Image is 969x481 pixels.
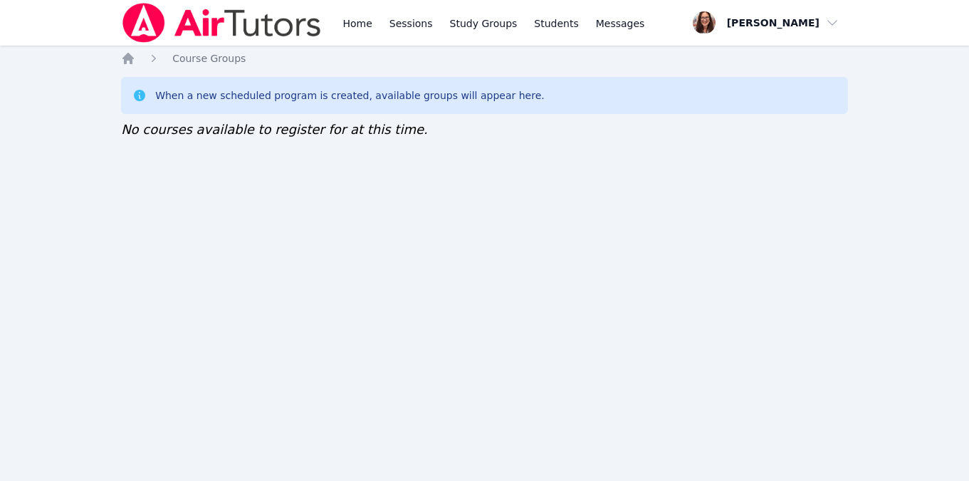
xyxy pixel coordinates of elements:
div: When a new scheduled program is created, available groups will appear here. [155,88,545,103]
span: No courses available to register for at this time. [121,122,428,137]
span: Course Groups [172,53,246,64]
a: Course Groups [172,51,246,66]
span: Messages [596,16,645,31]
img: Air Tutors [121,3,323,43]
nav: Breadcrumb [121,51,848,66]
